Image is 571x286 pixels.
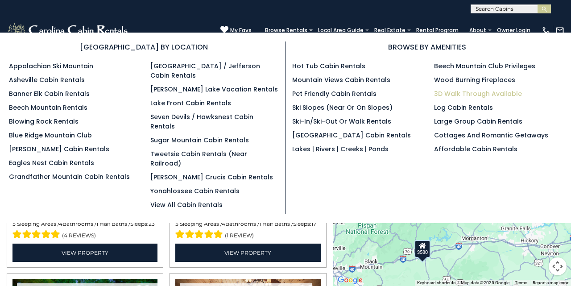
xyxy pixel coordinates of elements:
[412,24,463,37] a: Rental Program
[335,274,365,286] a: Open this area in Google Maps (opens a new window)
[9,158,94,167] a: Eagles Nest Cabin Rentals
[225,230,254,241] span: (1 review)
[9,41,278,53] h3: [GEOGRAPHIC_DATA] BY LOCATION
[9,75,85,84] a: Asheville Cabin Rentals
[9,145,109,153] a: [PERSON_NAME] Cabin Rentals
[292,117,391,126] a: Ski-in/Ski-Out or Walk Rentals
[9,172,130,181] a: Grandfather Mountain Cabin Rentals
[555,26,564,35] img: mail-regular-white.png
[292,145,389,153] a: Lakes | Rivers | Creeks | Ponds
[9,89,90,98] a: Banner Elk Cabin Rentals
[311,220,316,227] span: 17
[549,257,567,275] button: Map camera controls
[292,89,377,98] a: Pet Friendly Cabin Rentals
[12,220,16,227] span: 5
[261,24,312,37] a: Browse Rentals
[492,24,535,37] a: Owner Login
[150,62,260,80] a: [GEOGRAPHIC_DATA] / Jefferson Cabin Rentals
[415,240,431,257] div: $580
[12,244,157,262] a: View Property
[59,220,62,227] span: 4
[434,89,522,98] a: 3D Walk Through Available
[292,103,393,112] a: Ski Slopes (Near or On Slopes)
[150,187,240,195] a: Yonahlossee Cabin Rentals
[542,26,550,35] img: phone-regular-white.png
[9,62,93,70] a: Appalachian Ski Mountain
[434,117,522,126] a: Large Group Cabin Rentals
[7,21,130,39] img: White-1-2.png
[434,103,493,112] a: Log Cabin Rentals
[150,149,247,168] a: Tweetsie Cabin Rentals (Near Railroad)
[434,145,517,153] a: Affordable Cabin Rentals
[220,25,252,35] a: My Favs
[292,41,562,53] h3: BROWSE BY AMENITIES
[370,24,410,37] a: Real Estate
[150,200,223,209] a: View All Cabin Rentals
[292,75,390,84] a: Mountain Views Cabin Rentals
[9,131,92,140] a: Blue Ridge Mountain Club
[175,244,320,262] a: View Property
[434,62,535,70] a: Beech Mountain Club Privileges
[465,24,491,37] a: About
[515,280,527,285] a: Terms
[417,280,455,286] button: Keyboard shortcuts
[292,131,411,140] a: [GEOGRAPHIC_DATA] Cabin Rentals
[335,274,365,286] img: Google
[292,62,365,70] a: Hot Tub Cabin Rentals
[12,220,157,241] div: Sleeping Areas / Bathrooms / Sleeps:
[222,220,225,227] span: 4
[434,75,515,84] a: Wood Burning Fireplaces
[533,280,568,285] a: Report a map error
[150,173,273,182] a: [PERSON_NAME] Crucis Cabin Rentals
[461,280,509,285] span: Map data ©2025 Google
[259,220,293,227] span: 1 Half Baths /
[314,24,368,37] a: Local Area Guide
[9,103,87,112] a: Beech Mountain Rentals
[150,112,253,131] a: Seven Devils / Hawksnest Cabin Rentals
[175,220,320,241] div: Sleeping Areas / Bathrooms / Sleeps:
[62,230,96,241] span: (4 reviews)
[175,220,178,227] span: 5
[150,85,278,94] a: [PERSON_NAME] Lake Vacation Rentals
[150,136,249,145] a: Sugar Mountain Cabin Rentals
[149,220,155,227] span: 23
[9,117,79,126] a: Blowing Rock Rentals
[150,99,231,108] a: Lake Front Cabin Rentals
[434,131,548,140] a: Cottages and Romantic Getaways
[96,220,130,227] span: 1 Half Baths /
[230,26,252,34] span: My Favs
